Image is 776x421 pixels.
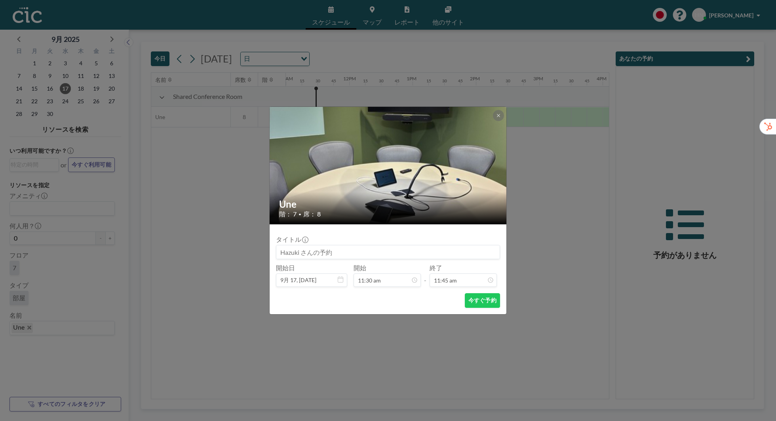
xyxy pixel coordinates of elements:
label: 開始日 [276,264,295,272]
input: Hazuki さんの予約 [276,245,500,259]
span: • [299,211,301,217]
img: 537.jpeg [270,8,507,324]
h2: Une [279,198,498,210]
span: 席： 8 [303,210,321,218]
label: 終了 [430,264,442,272]
span: 階： 7 [279,210,297,218]
label: 開始 [354,264,366,272]
button: 今すぐ予約 [465,293,500,308]
label: タイトル [276,235,308,243]
span: - [424,267,426,284]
